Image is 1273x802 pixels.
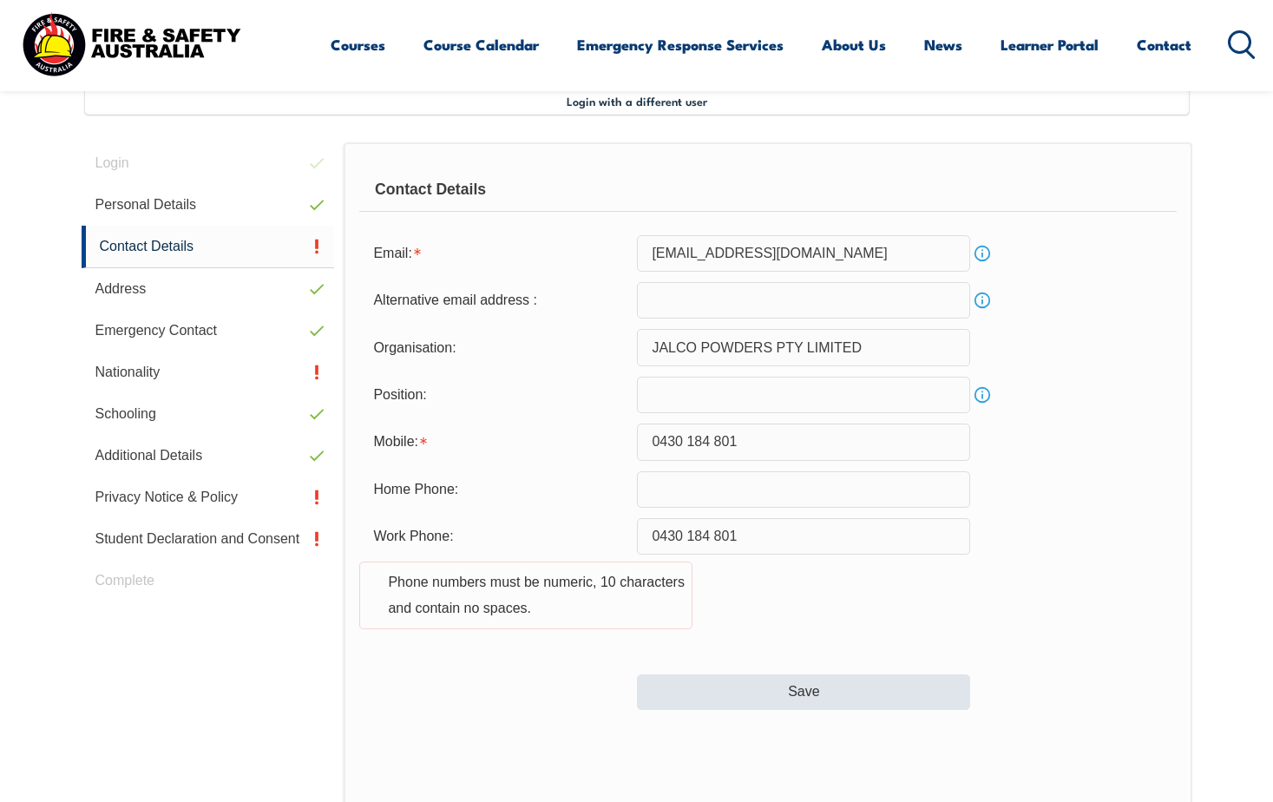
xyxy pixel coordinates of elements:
[82,310,335,352] a: Emergency Contact
[822,22,886,68] a: About Us
[637,471,970,508] input: Phone numbers must be numeric, 10 characters and contain no spaces.
[637,424,970,460] input: Mobile numbers must be numeric, 10 characters and contain no spaces.
[359,237,637,270] div: Email is required.
[423,22,539,68] a: Course Calendar
[82,518,335,560] a: Student Declaration and Consent
[637,518,970,555] input: Phone numbers must be numeric, 10 characters and contain no spaces.
[637,674,970,709] button: Save
[359,331,637,364] div: Organisation:
[359,562,692,629] div: Phone numbers must be numeric, 10 characters and contain no spaces.
[359,284,637,317] div: Alternative email address :
[970,288,994,312] a: Info
[359,168,1176,212] div: Contact Details
[359,378,637,411] div: Position:
[924,22,962,68] a: News
[359,520,637,553] div: Work Phone:
[82,226,335,268] a: Contact Details
[359,473,637,506] div: Home Phone:
[970,383,994,407] a: Info
[82,268,335,310] a: Address
[567,94,707,108] span: Login with a different user
[331,22,385,68] a: Courses
[577,22,784,68] a: Emergency Response Services
[359,425,637,458] div: Mobile is required.
[82,435,335,477] a: Additional Details
[82,477,335,518] a: Privacy Notice & Policy
[82,352,335,393] a: Nationality
[1137,22,1191,68] a: Contact
[82,184,335,226] a: Personal Details
[970,241,994,266] a: Info
[1001,22,1099,68] a: Learner Portal
[82,393,335,435] a: Schooling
